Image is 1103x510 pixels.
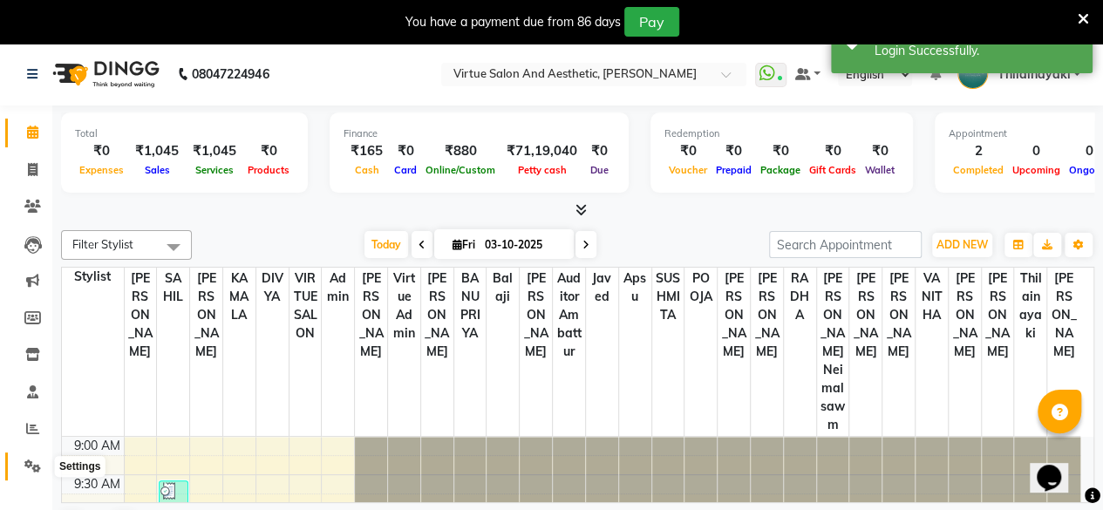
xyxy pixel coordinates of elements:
[186,141,243,161] div: ₹1,045
[586,268,618,308] span: Javed
[256,268,289,308] span: DIVYA
[75,141,128,161] div: ₹0
[75,126,294,141] div: Total
[982,268,1014,363] span: [PERSON_NAME]
[1008,141,1065,161] div: 0
[916,268,948,326] span: VANITHA
[487,268,519,308] span: Balaji
[949,268,981,363] span: [PERSON_NAME]
[936,238,988,251] span: ADD NEW
[390,141,421,161] div: ₹0
[861,141,899,161] div: ₹0
[553,268,585,363] span: Auditor Ambattur
[949,164,1008,176] span: Completed
[769,231,922,258] input: Search Appointment
[932,233,992,257] button: ADD NEW
[390,164,421,176] span: Card
[454,268,487,344] span: BANUPRIYA
[71,437,124,455] div: 9:00 AM
[756,141,805,161] div: ₹0
[817,268,849,436] span: [PERSON_NAME] Neimalsawm
[44,50,164,99] img: logo
[784,268,816,326] span: RADHA
[805,164,861,176] span: Gift Cards
[997,65,1070,84] span: Thilainayaki
[405,13,621,31] div: You have a payment due from 86 days
[500,141,584,161] div: ₹71,19,040
[192,50,269,99] b: 08047224946
[125,268,157,363] span: [PERSON_NAME]
[388,268,420,344] span: Virtue admin
[882,268,915,363] span: [PERSON_NAME]
[421,164,500,176] span: Online/Custom
[344,141,390,161] div: ₹165
[849,268,882,363] span: [PERSON_NAME]
[140,164,174,176] span: Sales
[756,164,805,176] span: Package
[243,164,294,176] span: Products
[1008,164,1065,176] span: Upcoming
[322,268,354,308] span: Admin
[75,164,128,176] span: Expenses
[664,164,712,176] span: Voucher
[751,268,783,363] span: [PERSON_NAME]
[191,164,238,176] span: Services
[223,268,255,326] span: KAMALA
[55,456,105,477] div: Settings
[1047,268,1080,363] span: [PERSON_NAME]
[957,58,988,89] img: Thilainayaki
[71,475,124,493] div: 9:30 AM
[805,141,861,161] div: ₹0
[712,164,756,176] span: Prepaid
[586,164,613,176] span: Due
[875,42,1079,60] div: Login Successfully.
[861,164,899,176] span: Wallet
[190,268,222,363] span: [PERSON_NAME]
[718,268,750,363] span: [PERSON_NAME]
[664,141,712,161] div: ₹0
[355,268,387,363] span: [PERSON_NAME]
[62,268,124,286] div: Stylist
[157,268,189,308] span: SAHIL
[949,141,1008,161] div: 2
[712,141,756,161] div: ₹0
[514,164,571,176] span: Petty cash
[243,141,294,161] div: ₹0
[584,141,615,161] div: ₹0
[652,268,684,326] span: SUSHMITA
[480,232,567,258] input: 2025-10-03
[351,164,384,176] span: Cash
[624,7,679,37] button: Pay
[448,238,480,251] span: Fri
[1030,440,1086,493] iframe: chat widget
[619,268,651,308] span: Apsu
[1014,268,1046,344] span: Thilainayaki
[364,231,408,258] span: Today
[664,126,899,141] div: Redemption
[72,237,133,251] span: Filter Stylist
[421,141,500,161] div: ₹880
[684,268,717,308] span: POOJA
[520,268,552,363] span: [PERSON_NAME]
[128,141,186,161] div: ₹1,045
[421,268,453,363] span: [PERSON_NAME]
[289,268,322,344] span: VIRTUE SALON
[344,126,615,141] div: Finance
